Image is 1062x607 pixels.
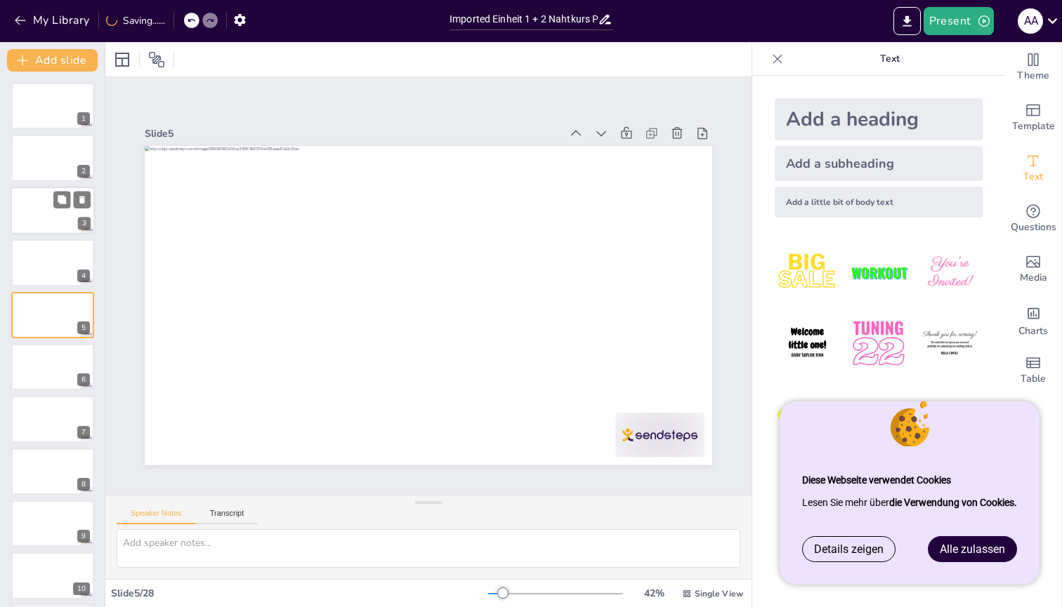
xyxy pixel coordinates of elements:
div: Saving...... [106,14,165,27]
div: Change the overall theme [1005,42,1061,93]
div: https://cdn.sendsteps.com/images/logo/sendsteps_logo_white.pnghttps://cdn.sendsteps.com/images/lo... [11,552,94,599]
div: 2 [77,165,90,178]
div: Get real-time input from your audience [1005,194,1061,244]
span: Details zeigen [814,542,884,556]
img: 7.jpeg [775,382,840,448]
button: Speaker Notes [117,509,196,524]
div: https://cdn.sendsteps.com/images/logo/sendsteps_logo_white.pnghttps://cdn.sendsteps.com/images/lo... [11,292,94,338]
div: https://cdn.sendsteps.com/images/logo/sendsteps_logo_white.pnghttps://cdn.sendsteps.com/images/lo... [11,344,94,390]
div: 4 [77,269,90,282]
div: Slide 5 [575,2,588,418]
div: Layout [111,48,133,71]
strong: Diese Webseite verwendet Cookies [802,474,951,486]
img: 1.jpeg [775,240,840,305]
div: Add images, graphics, shapes or video [1005,244,1061,295]
button: My Library [11,9,96,32]
span: Single View [695,588,743,599]
button: Present [924,7,994,35]
img: 5.jpeg [846,311,911,376]
div: 6 [77,373,90,386]
span: Text [1023,169,1043,185]
div: Add a little bit of body text [775,187,983,218]
p: Lesen Sie mehr über [802,491,1017,514]
span: Table [1021,371,1046,387]
div: Add a subheading [775,146,983,181]
div: A A [1018,8,1043,34]
div: 9 [77,530,90,542]
span: Questions [1011,220,1056,235]
div: https://cdn.sendsteps.com/images/logo/sendsteps_logo_white.pnghttps://cdn.sendsteps.com/images/lo... [11,396,94,442]
div: Slide 5 / 28 [111,587,488,600]
button: A A [1018,7,1043,35]
button: Duplicate Slide [53,191,70,208]
div: 3 [78,217,91,229]
div: Add a heading [775,98,983,140]
button: Add slide [7,49,98,72]
div: Add ready made slides [1005,93,1061,143]
img: 6.jpeg [917,311,983,376]
div: Add text boxes [1005,143,1061,194]
div: https://cdn.sendsteps.com/images/logo/sendsteps_logo_white.pnghttps://cdn.sendsteps.com/images/lo... [11,135,94,181]
button: Delete Slide [74,191,91,208]
div: https://cdn.sendsteps.com/images/logo/sendsteps_logo_white.pnghttps://cdn.sendsteps.com/images/lo... [11,187,95,234]
div: 1 [77,112,90,125]
img: 2.jpeg [846,240,911,305]
div: https://cdn.sendsteps.com/images/logo/sendsteps_logo_white.pnghttps://cdn.sendsteps.com/images/lo... [11,83,94,129]
div: Add a table [1005,345,1061,396]
img: 4.jpeg [775,311,840,376]
a: Alle zulassen [929,537,1016,561]
span: Charts [1018,323,1048,339]
div: https://cdn.sendsteps.com/images/logo/sendsteps_logo_white.pnghttps://cdn.sendsteps.com/images/lo... [11,239,94,286]
div: https://cdn.sendsteps.com/images/logo/sendsteps_logo_white.pnghttps://cdn.sendsteps.com/images/lo... [11,448,94,495]
span: Media [1020,270,1047,286]
a: Details zeigen [803,537,895,561]
span: Position [148,51,165,68]
input: Insert title [450,9,598,29]
div: 5 [77,321,90,334]
a: die Verwendung von Cookies. [889,497,1017,508]
div: 42 % [637,587,671,600]
button: Transcript [196,509,258,524]
img: 3.jpeg [917,240,983,305]
button: Export to PowerPoint [893,7,921,35]
p: Text [789,42,991,76]
div: 10 [73,582,90,595]
div: https://cdn.sendsteps.com/images/logo/sendsteps_logo_white.pnghttps://cdn.sendsteps.com/images/lo... [11,500,94,547]
div: 8 [77,478,90,491]
span: Theme [1017,68,1049,84]
div: 7 [77,426,90,439]
span: Alle zulassen [940,542,1005,556]
span: Template [1012,119,1055,134]
div: Add charts and graphs [1005,295,1061,345]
